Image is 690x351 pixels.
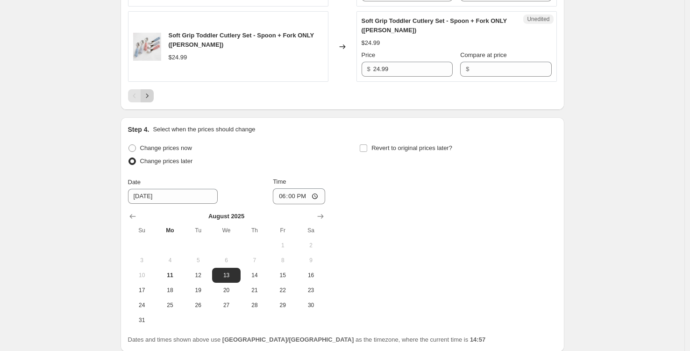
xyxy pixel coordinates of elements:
[156,298,184,313] button: Monday August 25 2025
[156,253,184,268] button: Monday August 4 2025
[188,257,208,264] span: 5
[269,283,297,298] button: Friday August 22 2025
[128,189,218,204] input: 8/11/2025
[371,144,452,151] span: Revert to original prices later?
[160,257,180,264] span: 4
[297,253,325,268] button: Saturday August 9 2025
[272,242,293,249] span: 1
[222,336,354,343] b: [GEOGRAPHIC_DATA]/[GEOGRAPHIC_DATA]
[272,272,293,279] span: 15
[241,283,269,298] button: Thursday August 21 2025
[244,287,265,294] span: 21
[216,257,236,264] span: 6
[212,268,240,283] button: Wednesday August 13 2025
[184,268,212,283] button: Tuesday August 12 2025
[212,253,240,268] button: Wednesday August 6 2025
[297,298,325,313] button: Saturday August 30 2025
[244,257,265,264] span: 7
[273,188,325,204] input: 12:00
[184,298,212,313] button: Tuesday August 26 2025
[241,298,269,313] button: Thursday August 28 2025
[133,33,161,61] img: 1_168cc8f7-a653-4399-a930-017da814f687_80x.jpg
[169,53,187,62] div: $24.99
[140,158,193,165] span: Change prices later
[297,223,325,238] th: Saturday
[156,268,184,283] button: Today Monday August 11 2025
[132,301,152,309] span: 24
[156,283,184,298] button: Monday August 18 2025
[212,223,240,238] th: Wednesday
[241,253,269,268] button: Thursday August 7 2025
[216,287,236,294] span: 20
[128,268,156,283] button: Sunday August 10 2025
[184,283,212,298] button: Tuesday August 19 2025
[153,125,255,134] p: Select when the prices should change
[362,38,380,48] div: $24.99
[160,301,180,309] span: 25
[272,301,293,309] span: 29
[132,272,152,279] span: 10
[216,301,236,309] span: 27
[272,257,293,264] span: 8
[188,301,208,309] span: 26
[184,223,212,238] th: Tuesday
[269,238,297,253] button: Friday August 1 2025
[156,223,184,238] th: Monday
[314,210,327,223] button: Show next month, September 2025
[212,283,240,298] button: Wednesday August 20 2025
[160,272,180,279] span: 11
[141,89,154,102] button: Next
[128,298,156,313] button: Sunday August 24 2025
[140,144,192,151] span: Change prices now
[300,257,321,264] span: 9
[216,272,236,279] span: 13
[169,32,314,48] span: Soft Grip Toddler Cutlery Set - Spoon + Fork ONLY ([PERSON_NAME])
[128,125,149,134] h2: Step 4.
[184,253,212,268] button: Tuesday August 5 2025
[128,313,156,328] button: Sunday August 31 2025
[466,65,469,72] span: $
[297,268,325,283] button: Saturday August 16 2025
[128,336,486,343] span: Dates and times shown above use as the timezone, where the current time is
[212,298,240,313] button: Wednesday August 27 2025
[188,227,208,234] span: Tu
[300,287,321,294] span: 23
[128,179,141,186] span: Date
[269,268,297,283] button: Friday August 15 2025
[527,15,549,23] span: Unedited
[300,242,321,249] span: 2
[297,283,325,298] button: Saturday August 23 2025
[460,51,507,58] span: Compare at price
[273,178,286,185] span: Time
[132,257,152,264] span: 3
[272,227,293,234] span: Fr
[269,223,297,238] th: Friday
[300,272,321,279] span: 16
[241,268,269,283] button: Thursday August 14 2025
[126,210,139,223] button: Show previous month, July 2025
[128,89,154,102] nav: Pagination
[297,238,325,253] button: Saturday August 2 2025
[300,227,321,234] span: Sa
[244,227,265,234] span: Th
[269,253,297,268] button: Friday August 8 2025
[300,301,321,309] span: 30
[188,272,208,279] span: 12
[272,287,293,294] span: 22
[362,51,376,58] span: Price
[216,227,236,234] span: We
[160,227,180,234] span: Mo
[128,253,156,268] button: Sunday August 3 2025
[470,336,485,343] b: 14:57
[244,301,265,309] span: 28
[241,223,269,238] th: Thursday
[367,65,370,72] span: $
[128,283,156,298] button: Sunday August 17 2025
[132,287,152,294] span: 17
[269,298,297,313] button: Friday August 29 2025
[362,17,507,34] span: Soft Grip Toddler Cutlery Set - Spoon + Fork ONLY ([PERSON_NAME])
[244,272,265,279] span: 14
[132,227,152,234] span: Su
[188,287,208,294] span: 19
[132,316,152,324] span: 31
